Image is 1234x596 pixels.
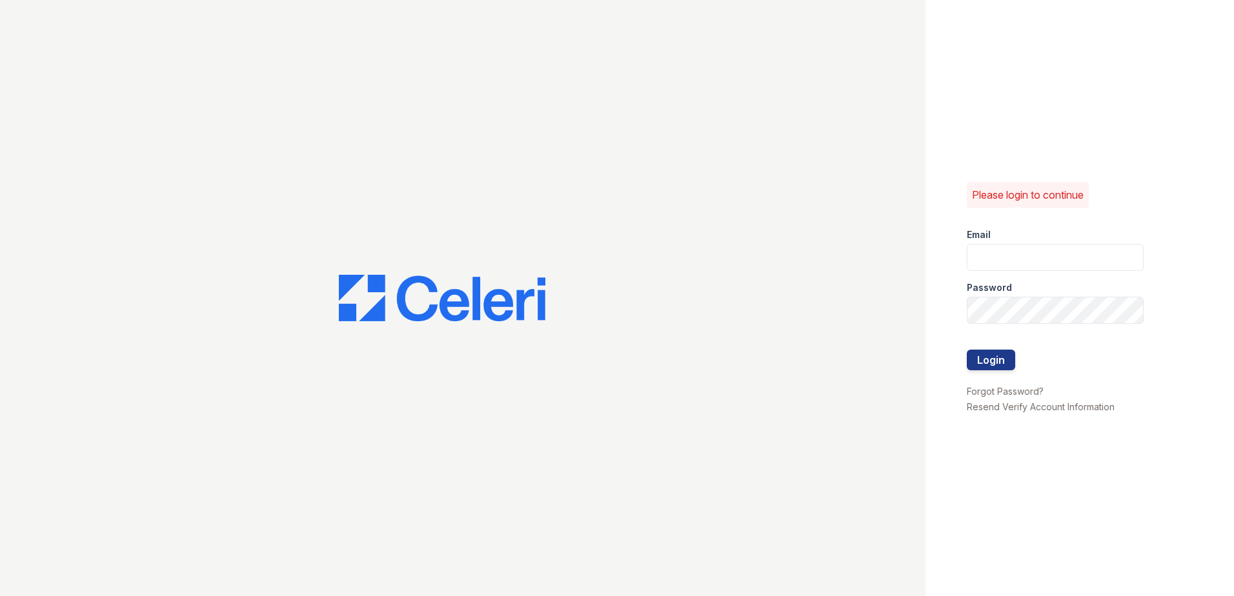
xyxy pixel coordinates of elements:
button: Login [967,350,1015,370]
a: Forgot Password? [967,386,1044,397]
p: Please login to continue [972,187,1084,203]
a: Resend Verify Account Information [967,401,1115,412]
label: Email [967,228,991,241]
img: CE_Logo_Blue-a8612792a0a2168367f1c8372b55b34899dd931a85d93a1a3d3e32e68fde9ad4.png [339,275,545,321]
label: Password [967,281,1012,294]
